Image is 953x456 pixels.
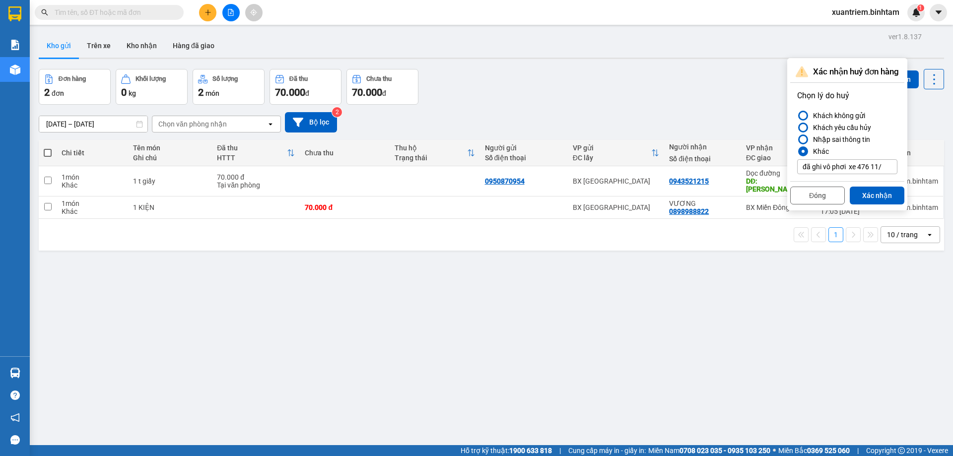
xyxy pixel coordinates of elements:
span: search [41,9,48,16]
div: 1 KIỆN [133,203,207,211]
div: xuantriem.binhtam [879,177,938,185]
div: 70.000 đ [217,173,295,181]
img: logo-vxr [8,6,21,21]
div: Tại văn phòng [217,181,295,189]
div: BX [GEOGRAPHIC_DATA] [573,203,659,211]
sup: 2 [332,107,342,117]
sup: 1 [917,4,924,11]
button: Kho gửi [39,34,79,58]
img: warehouse-icon [10,368,20,378]
button: Trên xe [79,34,119,58]
div: Xác nhận huỷ đơn hàng [790,61,904,83]
button: Đơn hàng2đơn [39,69,111,105]
span: 0 [121,86,127,98]
span: Hỗ trợ kỹ thuật: [461,445,552,456]
span: 1 [919,4,922,11]
div: HTTT [217,154,287,162]
img: warehouse-icon [10,65,20,75]
strong: 0708 023 035 - 0935 103 250 [680,447,770,455]
span: | [559,445,561,456]
button: Kho nhận [119,34,165,58]
span: đơn [52,89,64,97]
div: VP gửi [573,144,651,152]
div: 10 / trang [887,230,918,240]
strong: 1900 633 818 [509,447,552,455]
div: Người nhận [669,143,736,151]
button: file-add [222,4,240,21]
svg: open [926,231,934,239]
span: message [10,435,20,445]
div: Đơn hàng [59,75,86,82]
img: icon-new-feature [912,8,921,17]
div: xuantriem.binhtam [879,203,938,211]
div: 0943521215 [669,177,709,185]
button: Hàng đã giao [165,34,222,58]
span: caret-down [934,8,943,17]
div: 0898988822 [669,207,709,215]
span: 70.000 [275,86,305,98]
span: Miền Bắc [778,445,850,456]
span: đ [305,89,309,97]
button: 1 [828,227,843,242]
span: đ [382,89,386,97]
div: Đã thu [217,144,287,152]
span: ⚪️ [773,449,776,453]
span: | [857,445,859,456]
div: ver 1.8.137 [888,31,922,42]
span: xuantriem.binhtam [824,6,907,18]
div: Chi tiết [62,149,123,157]
span: 2 [198,86,204,98]
div: ĐC lấy [573,154,651,162]
div: 0950870954 [485,177,525,185]
div: Nhập sai thông tin [809,133,870,145]
div: Số lượng [212,75,238,82]
span: món [205,89,219,97]
div: Khác [62,207,123,215]
div: Trạng thái [395,154,467,162]
div: Đã thu [289,75,308,82]
button: Số lượng2món [193,69,265,105]
button: Đóng [790,187,845,204]
span: aim [250,9,257,16]
button: Bộ lọc [285,112,337,132]
button: Đã thu70.000đ [270,69,341,105]
button: aim [245,4,263,21]
div: 1 món [62,173,123,181]
div: 1 món [62,199,123,207]
div: Thu hộ [395,144,467,152]
button: Xác nhận [850,187,904,204]
div: Tên món [133,144,207,152]
th: Toggle SortBy [741,140,816,166]
p: Chọn lý do huỷ [797,90,897,102]
div: Số điện thoại [485,154,563,162]
div: VP nhận [746,144,803,152]
input: Select a date range. [39,116,147,132]
div: Khác [62,181,123,189]
span: plus [204,9,211,16]
div: 17:05 [DATE] [820,207,869,215]
span: 70.000 [352,86,382,98]
th: Toggle SortBy [212,140,300,166]
div: BX Miền Đông cũ [746,203,811,211]
div: Chọn văn phòng nhận [158,119,227,129]
button: Khối lượng0kg [116,69,188,105]
th: Toggle SortBy [390,140,479,166]
div: ĐC giao [746,154,803,162]
input: Nhập lý do [797,159,897,174]
span: file-add [227,9,234,16]
div: Ghi chú [133,154,207,162]
img: solution-icon [10,40,20,50]
div: Chưa thu [366,75,392,82]
div: Số điện thoại [669,155,736,163]
span: question-circle [10,391,20,400]
button: plus [199,4,216,21]
span: Miền Nam [648,445,770,456]
span: notification [10,413,20,422]
span: 2 [44,86,50,98]
div: Khách không gửi [809,110,865,122]
div: Khối lượng [136,75,166,82]
span: Cung cấp máy in - giấy in: [568,445,646,456]
div: Người gửi [485,144,563,152]
div: BX [GEOGRAPHIC_DATA] [573,177,659,185]
div: DĐ: hưng thịnh [746,177,811,193]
